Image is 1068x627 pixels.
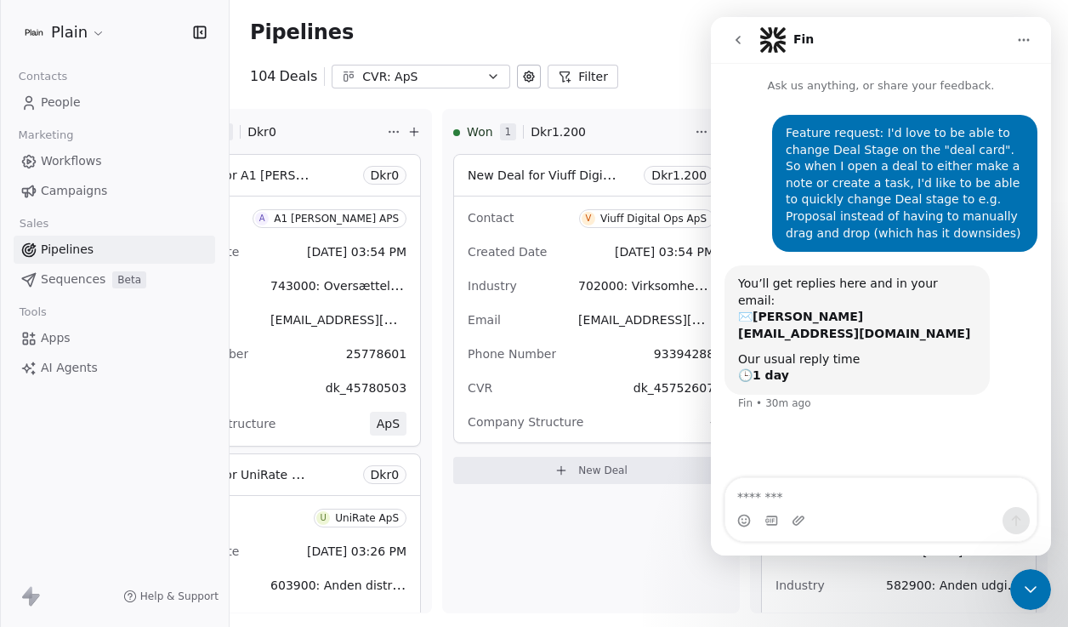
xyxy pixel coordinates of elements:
[112,271,146,288] span: Beta
[321,511,327,525] div: U
[615,245,714,259] span: [DATE] 03:54 PM
[531,123,586,140] span: Dkr 1.200
[41,329,71,347] span: Apps
[11,123,81,148] span: Marketing
[654,347,714,361] span: 93394288
[633,381,714,395] span: dk_45752607
[307,544,406,558] span: [DATE] 03:26 PM
[12,299,54,325] span: Tools
[20,18,109,47] button: Plain
[14,265,215,294] a: SequencesBeta
[280,66,318,87] span: Deals
[259,212,265,225] div: A
[41,359,98,377] span: AI Agents
[250,66,317,87] div: 104
[14,147,215,175] a: Workflows
[578,311,787,328] span: [EMAIL_ADDRESS][DOMAIN_NAME]
[468,245,547,259] span: Created Date
[247,123,276,140] span: Dkr 0
[711,17,1051,556] iframe: Intercom live chat
[453,110,691,154] div: Won1Dkr1.200
[467,123,492,140] span: Won
[578,464,628,477] span: New Deal
[14,177,215,205] a: Campaigns
[160,167,386,183] span: New Deal for A1 [PERSON_NAME] APS
[586,212,592,225] div: V
[453,154,729,443] div: New Deal for Viuff Digital Ops ApSDkr1.200ContactVViuff Digital Ops ApSCreated Date[DATE] 03:54 P...
[12,211,56,237] span: Sales
[371,466,400,483] span: Dkr 0
[270,277,474,294] span: 743000: Oversættelse og tolkning
[24,22,44,43] img: Plain-Logo-Tile.png
[346,347,406,361] span: 25778601
[145,110,383,154] div: 1Dkr0
[307,245,406,259] span: [DATE] 03:54 PM
[377,417,400,430] span: ApS
[11,64,75,89] span: Contacts
[468,347,556,361] span: Phone Number
[145,154,421,447] div: New Deal for A1 [PERSON_NAME] APSDkr0AA1 [PERSON_NAME] APSCreated Date[DATE] 03:54 PM743000: Over...
[468,279,517,293] span: Industry
[140,590,219,603] span: Help & Support
[548,65,618,88] button: Filter
[14,324,215,352] a: Apps
[468,381,492,395] span: CVR
[371,167,400,184] span: Dkr 0
[41,152,102,170] span: Workflows
[1010,569,1051,610] iframe: Intercom live chat
[270,311,479,328] span: [EMAIL_ADDRESS][DOMAIN_NAME]
[362,68,480,86] div: CVR: ApS
[335,512,399,524] div: UniRate ApS
[651,167,707,184] span: Dkr 1.200
[41,182,107,200] span: Campaigns
[468,167,672,183] span: New Deal for Viuff Digital Ops ApS
[41,94,81,111] span: People
[468,415,583,429] span: Company Structure
[468,313,501,327] span: Email
[250,20,354,44] span: Pipelines
[500,123,517,140] span: 1
[160,466,315,482] span: New Deal for UniRate ApS
[775,579,825,592] span: Industry
[41,241,94,259] span: Pipelines
[453,457,729,484] button: New Deal
[14,236,215,264] a: Pipelines
[326,381,406,395] span: dk_45780503
[123,590,219,603] a: Help & Support
[274,213,399,225] div: A1 [PERSON_NAME] APS
[578,277,947,294] span: 702000: Virksomhedsrådgivning og anden ledelsesrådgivning
[600,213,707,225] div: Viuff Digital Ops ApS
[41,271,105,288] span: Sequences
[468,211,514,225] span: Contact
[14,354,215,382] a: AI Agents
[14,88,215,117] a: People
[51,21,88,43] span: Plain
[270,577,534,593] span: 603900: Anden distribution af medieindhold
